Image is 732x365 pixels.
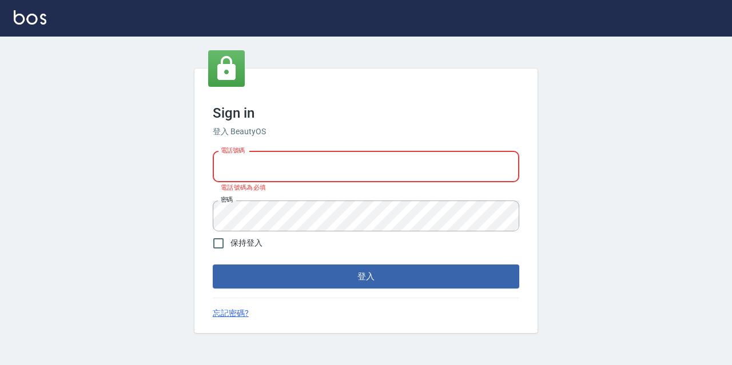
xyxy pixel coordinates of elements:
[14,10,46,25] img: Logo
[213,105,519,121] h3: Sign in
[221,146,245,155] label: 電話號碼
[213,126,519,138] h6: 登入 BeautyOS
[230,237,262,249] span: 保持登入
[221,184,511,191] p: 電話號碼為必填
[213,264,519,288] button: 登入
[221,195,233,204] label: 密碼
[213,307,249,319] a: 忘記密碼?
